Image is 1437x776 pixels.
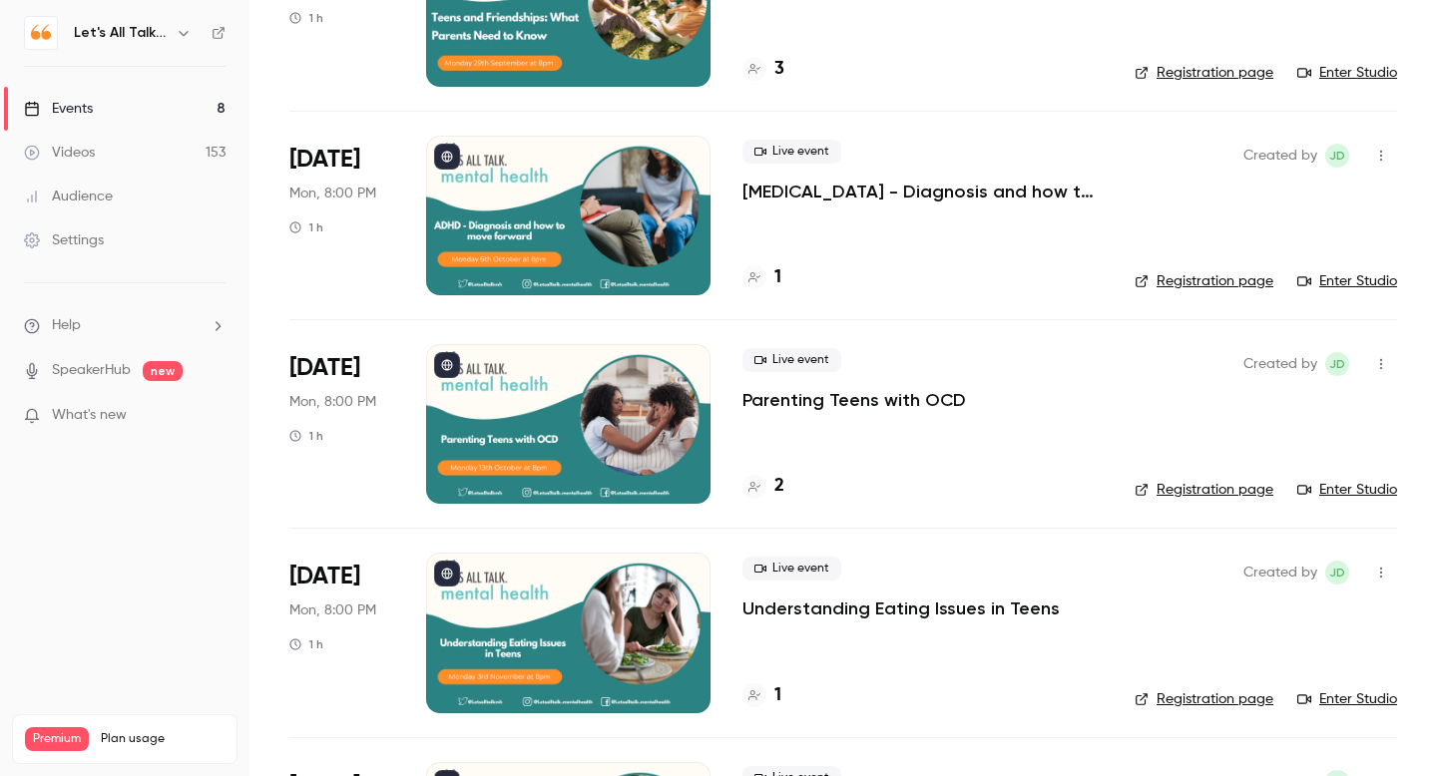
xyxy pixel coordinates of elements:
a: Enter Studio [1297,689,1397,709]
span: new [143,361,183,381]
span: JD [1329,144,1345,168]
a: Parenting Teens with OCD [742,388,966,412]
span: Help [52,315,81,336]
h6: Let's All Talk Mental Health [74,23,168,43]
span: Plan usage [101,731,225,747]
a: Enter Studio [1297,63,1397,83]
div: Audience [24,187,113,206]
span: Created by [1243,352,1317,376]
div: Oct 13 Mon, 8:00 PM (Europe/London) [289,344,394,504]
h4: 3 [774,56,784,83]
span: Jenni Dunn [1325,561,1349,584]
img: Let's All Talk Mental Health [25,17,57,49]
a: 2 [742,473,784,500]
a: Registration page [1135,63,1273,83]
div: 1 h [289,10,323,26]
a: Understanding Eating Issues in Teens [742,596,1060,620]
iframe: Noticeable Trigger [202,407,226,425]
span: Created by [1243,144,1317,168]
div: Videos [24,143,95,163]
span: Mon, 8:00 PM [289,184,376,203]
span: Mon, 8:00 PM [289,600,376,620]
span: Premium [25,727,89,751]
span: JD [1329,561,1345,584]
span: JD [1329,352,1345,376]
span: Live event [742,140,841,164]
span: Mon, 8:00 PM [289,392,376,412]
h4: 1 [774,682,781,709]
span: Live event [742,557,841,581]
span: Live event [742,348,841,372]
a: Registration page [1135,689,1273,709]
a: SpeakerHub [52,360,131,381]
div: Settings [24,230,104,250]
div: Nov 3 Mon, 8:00 PM (Europe/London) [289,553,394,712]
div: 1 h [289,428,323,444]
span: Jenni Dunn [1325,352,1349,376]
div: 1 h [289,636,323,652]
a: 3 [742,56,784,83]
a: 1 [742,682,781,709]
li: help-dropdown-opener [24,315,226,336]
div: 1 h [289,219,323,235]
span: [DATE] [289,352,360,384]
a: Enter Studio [1297,271,1397,291]
span: [DATE] [289,144,360,176]
span: What's new [52,405,127,426]
div: Events [24,99,93,119]
div: Oct 6 Mon, 8:00 PM (Europe/London) [289,136,394,295]
h4: 2 [774,473,784,500]
h4: 1 [774,264,781,291]
a: [MEDICAL_DATA] - Diagnosis and how to move forward [742,180,1103,203]
a: Registration page [1135,480,1273,500]
a: 1 [742,264,781,291]
span: Created by [1243,561,1317,584]
a: Registration page [1135,271,1273,291]
a: Enter Studio [1297,480,1397,500]
span: [DATE] [289,561,360,592]
span: Jenni Dunn [1325,144,1349,168]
